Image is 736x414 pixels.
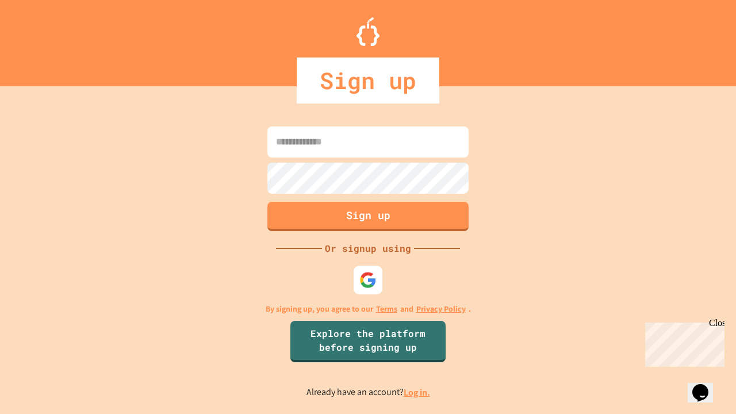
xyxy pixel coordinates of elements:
[267,202,469,231] button: Sign up
[404,386,430,398] a: Log in.
[290,321,446,362] a: Explore the platform before signing up
[376,303,397,315] a: Terms
[416,303,466,315] a: Privacy Policy
[322,241,414,255] div: Or signup using
[5,5,79,73] div: Chat with us now!Close
[297,57,439,103] div: Sign up
[359,271,377,289] img: google-icon.svg
[356,17,379,46] img: Logo.svg
[306,385,430,400] p: Already have an account?
[266,303,471,315] p: By signing up, you agree to our and .
[641,318,724,367] iframe: chat widget
[688,368,724,402] iframe: chat widget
